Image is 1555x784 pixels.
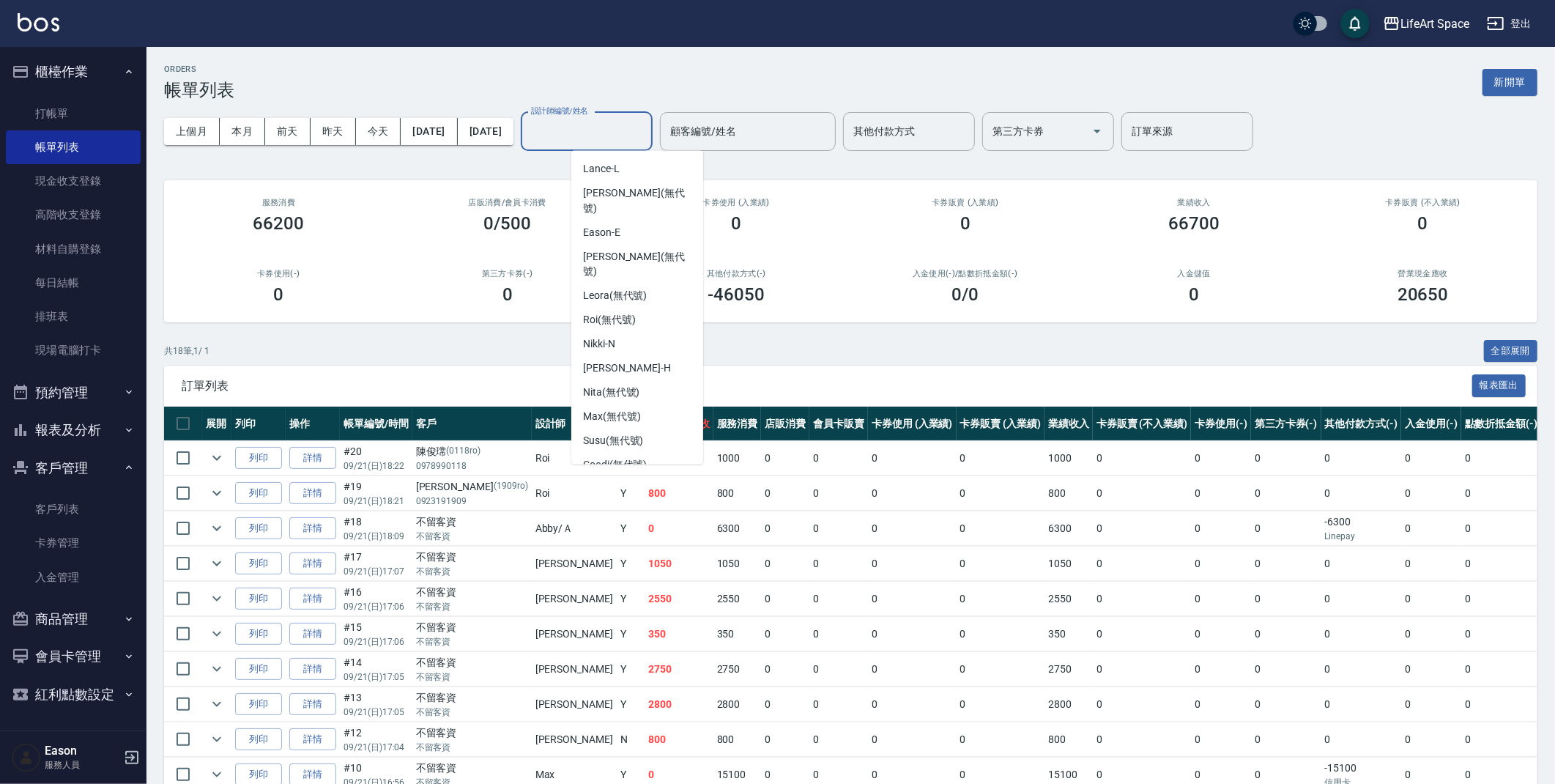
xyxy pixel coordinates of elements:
td: 350 [645,617,713,651]
h2: 店販消費 /會員卡消費 [411,198,605,207]
td: #20 [340,441,412,476]
h3: 66200 [253,213,304,234]
td: 800 [713,476,762,511]
td: 0 [957,652,1045,687]
td: Abby /Ａ [532,511,617,546]
th: 列印 [231,407,286,441]
a: 材料自購登錄 [6,232,141,266]
td: 0 [1321,722,1402,757]
th: 卡券使用(-) [1191,407,1251,441]
td: 0 [1321,652,1402,687]
td: 0 [1251,582,1321,616]
td: 0 [1251,617,1321,651]
td: 0 [1401,511,1461,546]
td: 0 [957,476,1045,511]
button: 櫃檯作業 [6,53,141,91]
td: 350 [1044,617,1093,651]
p: 不留客資 [416,706,528,719]
button: 列印 [235,728,282,751]
td: 0 [809,687,868,722]
td: 0 [1461,617,1542,651]
td: [PERSON_NAME] [532,687,617,722]
th: 第三方卡券(-) [1251,407,1321,441]
td: 0 [1321,687,1402,722]
td: 0 [761,441,809,476]
span: Max (無代號) [583,410,641,425]
h2: 入金使用(-) /點數折抵金額(-) [869,269,1063,278]
button: expand row [206,482,228,504]
td: Y [617,582,645,616]
th: 設計師 [532,407,617,441]
td: 0 [1401,441,1461,476]
span: Nikki -N [583,337,615,352]
span: Eason -E [583,225,620,240]
th: 服務消費 [713,407,762,441]
h2: 卡券販賣 (入業績) [869,198,1063,207]
a: 詳情 [289,482,336,505]
button: 列印 [235,588,282,610]
td: 0 [1191,722,1251,757]
td: -6300 [1321,511,1402,546]
td: 0 [1401,617,1461,651]
td: 0 [868,476,957,511]
p: 不留客資 [416,600,528,613]
td: Y [617,687,645,722]
td: #13 [340,687,412,722]
td: #17 [340,547,412,581]
td: 0 [868,617,957,651]
td: Y [617,547,645,581]
p: 09/21 (日) 17:04 [344,741,409,754]
div: 不留客資 [416,514,528,530]
td: 0 [1321,476,1402,511]
td: [PERSON_NAME] [532,617,617,651]
button: 客戶管理 [6,449,141,487]
td: 2750 [713,652,762,687]
td: Y [617,652,645,687]
button: expand row [206,588,228,610]
p: 09/21 (日) 17:06 [344,635,409,648]
td: 0 [957,617,1045,651]
td: 0 [957,687,1045,722]
h2: 第三方卡券(-) [411,269,605,278]
a: 詳情 [289,658,336,681]
td: 1050 [1044,547,1093,581]
td: 0 [1191,617,1251,651]
td: 2800 [1044,687,1093,722]
td: N [617,722,645,757]
th: 展開 [202,407,231,441]
td: 0 [868,547,957,581]
td: 0 [1401,722,1461,757]
td: 0 [1251,441,1321,476]
h3: 0 [960,213,971,234]
th: 帳單編號/時間 [340,407,412,441]
button: expand row [206,693,228,715]
td: 0 [809,547,868,581]
td: 0 [1401,652,1461,687]
a: 詳情 [289,693,336,716]
td: #15 [340,617,412,651]
td: 0 [957,441,1045,476]
td: 0 [645,511,713,546]
button: 列印 [235,623,282,646]
h2: 營業現金應收 [1326,269,1521,278]
td: 0 [809,511,868,546]
button: 列印 [235,552,282,575]
td: 0 [957,582,1045,616]
img: Logo [18,13,59,32]
td: 0 [1461,582,1542,616]
button: 登出 [1481,10,1537,37]
th: 店販消費 [761,407,809,441]
td: 0 [1321,547,1402,581]
td: 0 [1251,722,1321,757]
h3: 0/500 [483,213,531,234]
button: Open [1085,119,1109,143]
td: #19 [340,476,412,511]
td: 0 [761,687,809,722]
a: 高階收支登錄 [6,198,141,232]
td: 1050 [645,547,713,581]
td: 800 [645,476,713,511]
h2: 卡券使用 (入業績) [639,198,834,207]
td: 0 [1401,476,1461,511]
button: 報表及分析 [6,411,141,449]
td: 0 [1093,476,1191,511]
